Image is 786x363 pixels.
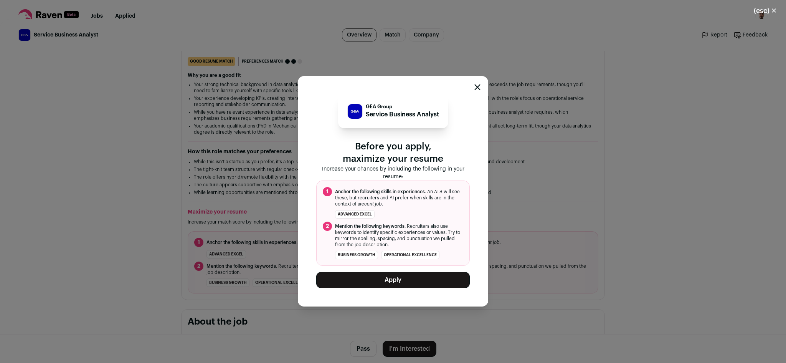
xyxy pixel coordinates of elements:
[381,251,439,259] li: operational excellence
[316,272,470,288] button: Apply
[335,189,425,194] span: Anchor the following skills in experiences
[316,165,470,181] p: Increase your chances by including the following in your resume:
[323,222,332,231] span: 2
[323,187,332,196] span: 1
[360,202,383,206] i: recent job.
[335,223,463,248] span: . Recruiters also use keywords to identify specific experiences or values. Try to mirror the spel...
[335,210,375,219] li: Advanced Excel
[366,110,439,119] p: Service Business Analyst
[316,141,470,165] p: Before you apply, maximize your resume
[745,2,786,19] button: Close modal
[366,104,439,110] p: GEA Group
[335,224,405,229] span: Mention the following keywords
[335,251,378,259] li: business growth
[474,84,481,90] button: Close modal
[335,189,463,207] span: . An ATS will see these, but recruiters and AI prefer when skills are in the context of a
[348,104,362,119] img: e11961b7cdcb0341e0eba820a137ff6c455c3b285ddef7b2bd5977203c5c0ff4.jpg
